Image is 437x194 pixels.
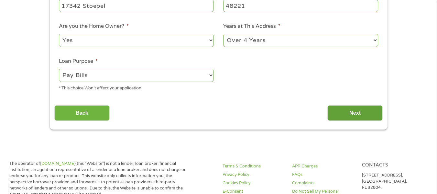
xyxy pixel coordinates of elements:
a: Cookies Policy [223,180,284,186]
a: FAQs [292,172,354,178]
input: Back [54,105,110,121]
a: Terms & Conditions [223,163,284,169]
a: Complaints [292,180,354,186]
h4: Contacts [362,162,424,168]
label: Loan Purpose [59,58,98,65]
a: [DOMAIN_NAME] [40,161,75,166]
a: APR Charges [292,163,354,169]
p: [STREET_ADDRESS], [GEOGRAPHIC_DATA], FL 32804. [362,172,424,191]
label: Are you the Home Owner? [59,23,129,30]
div: * This choice Won’t affect your application [59,83,214,92]
label: Years at This Address [223,23,280,30]
a: Privacy Policy [223,172,284,178]
input: Next [327,105,383,121]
